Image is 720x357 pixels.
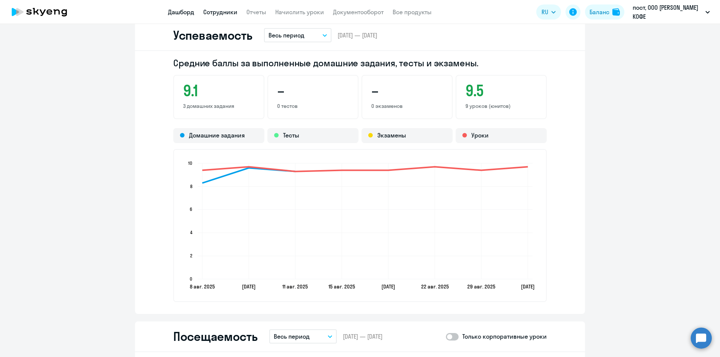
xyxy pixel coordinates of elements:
button: Весь период [264,28,331,42]
text: [DATE] [242,283,256,290]
span: [DATE] — [DATE] [343,332,382,341]
p: Весь период [268,31,304,40]
h2: Средние баллы за выполненные домашние задания, тесты и экзамены. [173,57,547,69]
p: пост, ООО [PERSON_NAME] КОФЕ [633,3,702,21]
text: [DATE] [381,283,395,290]
a: Все продукты [393,8,432,16]
div: Тесты [267,128,358,143]
div: Домашние задания [173,128,264,143]
div: Экзамены [361,128,453,143]
text: 10 [188,160,192,166]
h3: – [277,82,349,100]
text: 4 [190,230,192,235]
text: 6 [190,206,192,212]
h3: 9.5 [465,82,537,100]
a: Документооборот [333,8,384,16]
span: [DATE] — [DATE] [337,31,377,39]
span: RU [541,7,548,16]
text: 29 авг. 2025 [467,283,495,290]
p: Только корпоративные уроки [462,332,547,341]
text: 15 авг. 2025 [328,283,355,290]
button: пост, ООО [PERSON_NAME] КОФЕ [629,3,714,21]
button: Балансbalance [585,4,624,19]
text: 11 авг. 2025 [282,283,308,290]
p: 9 уроков (юнитов) [465,103,537,109]
p: 3 домашних задания [183,103,255,109]
text: 2 [190,253,192,258]
button: RU [536,4,561,19]
h3: 9.1 [183,82,255,100]
text: 8 [190,184,192,189]
button: Весь период [269,329,337,344]
a: Сотрудники [203,8,237,16]
div: Баланс [589,7,609,16]
a: Отчеты [246,8,266,16]
h3: – [371,82,443,100]
a: Начислить уроки [275,8,324,16]
img: balance [612,8,620,16]
a: Дашборд [168,8,194,16]
text: 0 [190,276,192,282]
h2: Посещаемость [173,329,257,344]
p: Весь период [274,332,310,341]
text: 8 авг. 2025 [190,283,215,290]
div: Уроки [456,128,547,143]
text: [DATE] [521,283,535,290]
h2: Успеваемость [173,28,252,43]
p: 0 тестов [277,103,349,109]
text: 22 авг. 2025 [421,283,449,290]
p: 0 экзаменов [371,103,443,109]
